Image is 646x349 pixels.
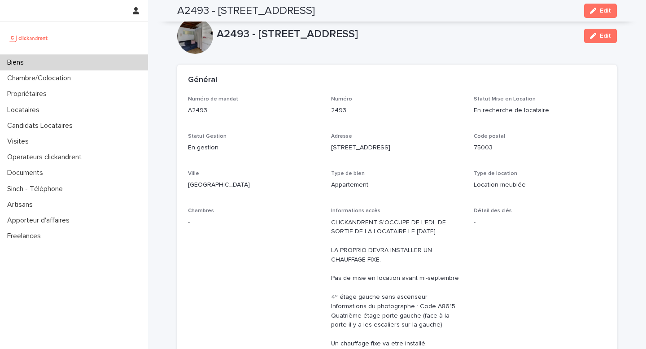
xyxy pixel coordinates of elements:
p: Documents [4,169,50,177]
p: [GEOGRAPHIC_DATA] [188,180,320,190]
span: Ville [188,171,199,176]
p: Appartement [331,180,463,190]
p: Sinch - Téléphone [4,185,70,193]
span: Détail des clés [474,208,512,214]
p: Freelances [4,232,48,240]
p: Candidats Locataires [4,122,80,130]
p: En gestion [188,143,320,153]
p: - [474,218,606,227]
p: Apporteur d'affaires [4,216,77,225]
p: Artisans [4,201,40,209]
p: Location meublée [474,180,606,190]
span: Code postal [474,134,505,139]
p: Propriétaires [4,90,54,98]
p: Visites [4,137,36,146]
span: Numéro [331,96,352,102]
p: - [188,218,320,227]
span: Type de bien [331,171,365,176]
img: UCB0brd3T0yccxBKYDjQ [7,29,51,47]
span: Statut Gestion [188,134,227,139]
button: Edit [584,29,617,43]
p: En recherche de locataire [474,106,606,115]
span: Statut Mise en Location [474,96,536,102]
p: Locataires [4,106,47,114]
span: Informations accès [331,208,380,214]
span: Edit [600,8,611,14]
span: Chambres [188,208,214,214]
p: Operateurs clickandrent [4,153,89,161]
p: A2493 - [STREET_ADDRESS] [217,28,577,41]
p: Chambre/Colocation [4,74,78,83]
p: [STREET_ADDRESS] [331,143,463,153]
h2: A2493 - [STREET_ADDRESS] [177,4,315,17]
p: 2493 [331,106,463,115]
span: Type de location [474,171,517,176]
span: Edit [600,33,611,39]
p: Biens [4,58,31,67]
span: Adresse [331,134,352,139]
p: A2493 [188,106,320,115]
p: 75003 [474,143,606,153]
button: Edit [584,4,617,18]
span: Numéro de mandat [188,96,238,102]
h2: Général [188,75,217,85]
